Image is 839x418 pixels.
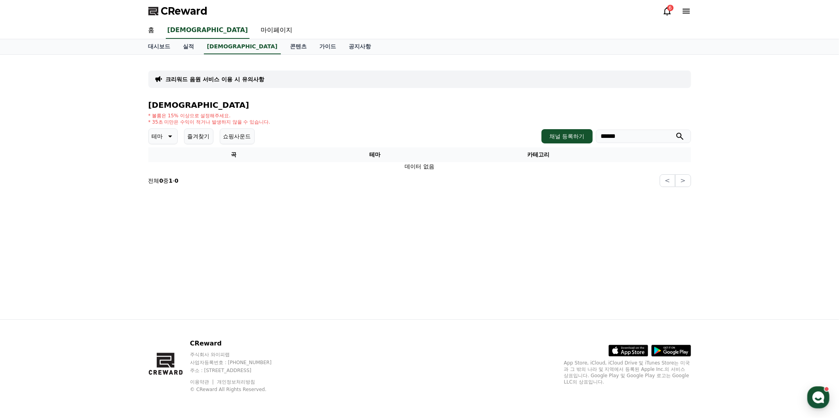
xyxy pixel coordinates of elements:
a: 실적 [177,39,201,54]
a: 설정 [102,251,152,271]
p: * 볼륨은 15% 이상으로 설정해주세요. [148,113,271,119]
button: 테마 [148,128,178,144]
a: CReward [148,5,208,17]
a: 대시보드 [142,39,177,54]
a: [DEMOGRAPHIC_DATA] [204,39,281,54]
a: 홈 [142,22,161,39]
button: > [675,174,691,187]
a: 크리워드 음원 서비스 이용 시 유의사항 [166,75,264,83]
p: 테마 [152,131,163,142]
span: 설정 [123,263,132,269]
p: 사업자등록번호 : [PHONE_NUMBER] [190,359,287,366]
th: 곡 [148,147,319,162]
button: 즐겨찾기 [184,128,213,144]
span: CReward [161,5,208,17]
strong: 1 [169,178,173,184]
p: * 35초 미만은 수익이 적거나 발생하지 않을 수 있습니다. [148,119,271,125]
div: 6 [667,5,674,11]
button: 채널 등록하기 [541,129,592,143]
th: 카테고리 [431,147,647,162]
span: 대화 [73,263,82,270]
a: 이용약관 [190,379,215,385]
td: 데이터 없음 [148,162,691,171]
a: [DEMOGRAPHIC_DATA] [166,22,250,39]
a: 가이드 [313,39,343,54]
a: 6 [662,6,672,16]
p: 주식회사 와이피랩 [190,351,287,358]
p: 주소 : [STREET_ADDRESS] [190,367,287,374]
p: CReward [190,339,287,348]
strong: 0 [175,178,179,184]
p: App Store, iCloud, iCloud Drive 및 iTunes Store는 미국과 그 밖의 나라 및 지역에서 등록된 Apple Inc.의 서비스 상표입니다. Goo... [564,360,691,385]
p: 전체 중 - [148,177,179,185]
p: © CReward All Rights Reserved. [190,386,287,393]
strong: 0 [159,178,163,184]
a: 홈 [2,251,52,271]
a: 대화 [52,251,102,271]
h4: [DEMOGRAPHIC_DATA] [148,101,691,109]
span: 홈 [25,263,30,269]
a: 콘텐츠 [284,39,313,54]
a: 마이페이지 [254,22,299,39]
a: 개인정보처리방침 [217,379,255,385]
a: 공지사항 [343,39,378,54]
th: 테마 [319,147,431,162]
button: < [660,174,675,187]
button: 쇼핑사운드 [220,128,255,144]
